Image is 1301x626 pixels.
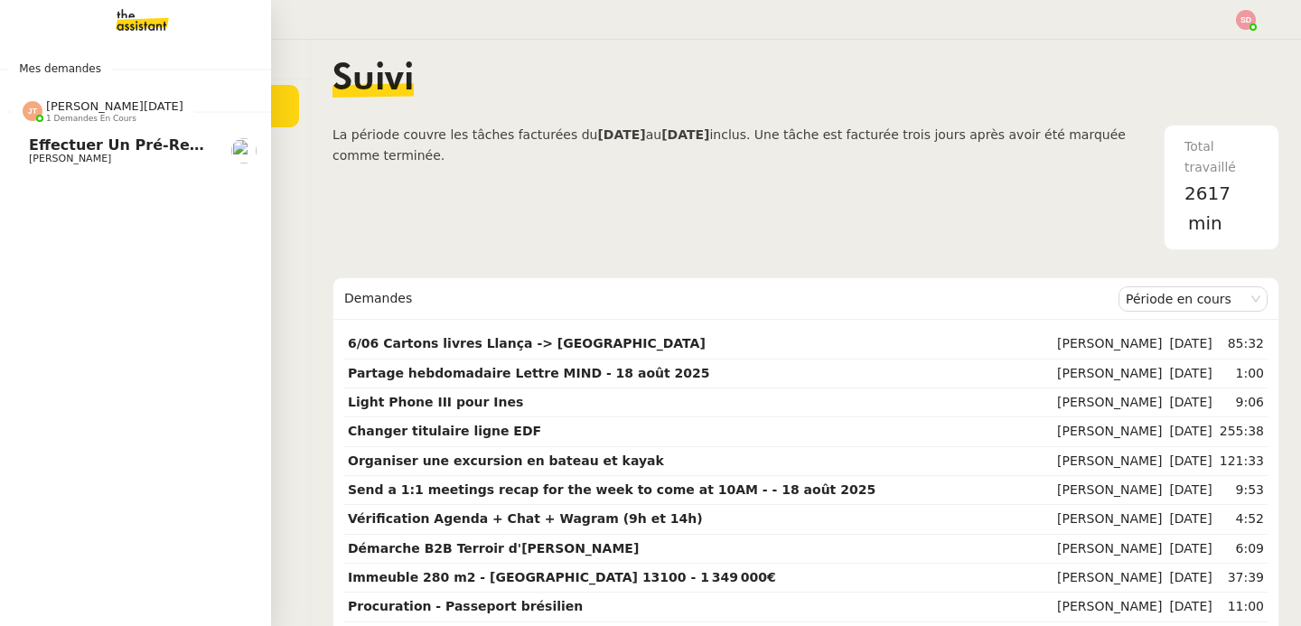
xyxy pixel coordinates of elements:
td: [DATE] [1165,476,1215,505]
strong: Send a 1:1 meetings recap for the week to come at 10AM - - 18 août 2025 [348,482,875,497]
span: min [1188,209,1222,238]
td: 9:06 [1216,388,1268,417]
strong: Procuration - Passeport brésilien [348,599,583,613]
td: [DATE] [1165,447,1215,476]
img: svg [1236,10,1256,30]
strong: Light Phone III pour Ines [348,395,523,409]
td: [DATE] [1165,593,1215,621]
span: [PERSON_NAME][DATE] [46,99,183,113]
span: Effectuer un pré-recrutement téléphonique [29,136,388,154]
td: [PERSON_NAME] [1053,447,1165,476]
td: [DATE] [1165,360,1215,388]
strong: Changer titulaire ligne EDF [348,424,541,438]
span: au [646,127,661,142]
td: [DATE] [1165,505,1215,534]
strong: Immeuble 280 m2 - [GEOGRAPHIC_DATA] 13100 - 1 349 000€ [348,570,776,584]
td: [DATE] [1165,564,1215,593]
strong: Partage hebdomadaire Lettre MIND - 18 août 2025 [348,366,710,380]
td: 1:00 [1216,360,1268,388]
nz-select-item: Période en cours [1126,287,1260,311]
td: 85:32 [1216,330,1268,359]
strong: Vérification Agenda + Chat + Wagram (9h et 14h) [348,511,703,526]
td: [PERSON_NAME] [1053,476,1165,505]
td: [PERSON_NAME] [1053,505,1165,534]
span: La période couvre les tâches facturées du [332,127,597,142]
td: 121:33 [1216,447,1268,476]
img: users%2FdHO1iM5N2ObAeWsI96eSgBoqS9g1%2Favatar%2Fdownload.png [231,138,257,164]
td: 4:52 [1216,505,1268,534]
td: [PERSON_NAME] [1053,388,1165,417]
b: [DATE] [597,127,645,142]
div: Total travaillé [1184,136,1259,179]
td: [PERSON_NAME] [1053,535,1165,564]
td: 6:09 [1216,535,1268,564]
img: svg [23,101,42,121]
span: inclus. Une tâche est facturée trois jours après avoir été marquée comme terminée. [332,127,1126,163]
td: [DATE] [1165,330,1215,359]
span: 1 demandes en cours [46,114,136,124]
span: Mes demandes [8,60,112,78]
td: 9:53 [1216,476,1268,505]
td: 11:00 [1216,593,1268,621]
strong: 6/06 Cartons livres Llança -> [GEOGRAPHIC_DATA] [348,336,706,350]
b: [DATE] [661,127,709,142]
td: [PERSON_NAME] [1053,330,1165,359]
span: Suivi [332,61,414,98]
td: [PERSON_NAME] [1053,564,1165,593]
div: Demandes [344,281,1118,317]
strong: Démarche B2B Terroir d'[PERSON_NAME] [348,541,639,556]
td: [PERSON_NAME] [1053,360,1165,388]
td: [PERSON_NAME] [1053,593,1165,621]
td: [PERSON_NAME] [1053,417,1165,446]
strong: Organiser une excursion en bateau et kayak [348,453,664,468]
td: [DATE] [1165,388,1215,417]
td: [DATE] [1165,535,1215,564]
td: [DATE] [1165,417,1215,446]
td: 255:38 [1216,417,1268,446]
td: 37:39 [1216,564,1268,593]
span: 2617 [1184,182,1231,204]
span: [PERSON_NAME] [29,153,111,164]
